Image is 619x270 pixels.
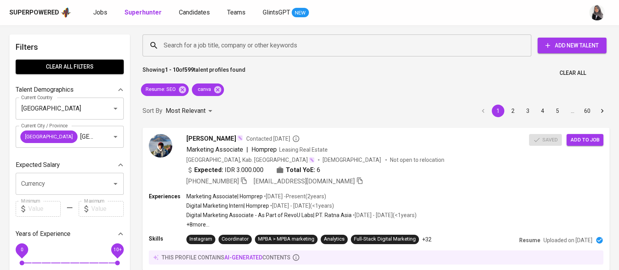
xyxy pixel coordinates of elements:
[589,5,605,20] img: sinta.windasari@glints.com
[254,178,355,185] span: [EMAIL_ADDRESS][DOMAIN_NAME]
[91,201,124,217] input: Value
[16,41,124,53] h6: Filters
[113,246,121,252] span: 10+
[323,156,382,164] span: [DEMOGRAPHIC_DATA]
[227,9,245,16] span: Teams
[22,62,117,72] span: Clear All filters
[269,202,334,210] p: • [DATE] - [DATE] ( <1 years )
[16,85,74,94] p: Talent Demographics
[492,105,504,117] button: page 1
[536,105,549,117] button: Go to page 4
[20,133,78,140] span: [GEOGRAPHIC_DATA]
[16,160,60,170] p: Expected Salary
[186,156,315,164] div: [GEOGRAPHIC_DATA], Kab. [GEOGRAPHIC_DATA]
[110,178,121,189] button: Open
[186,221,417,228] p: +8 more ...
[570,136,599,145] span: Add to job
[186,202,269,210] p: Digital Marketing Intern | Homprep
[192,86,216,93] span: canva
[543,236,592,244] p: Uploaded on [DATE]
[354,236,416,243] div: Full-Stack Digital Marketing
[179,8,211,18] a: Candidates
[279,147,328,153] span: Leasing Real Estate
[222,236,249,243] div: Coordinator
[251,146,277,153] span: Homprep
[224,254,262,261] span: AI-generated
[125,8,163,18] a: Superhunter
[581,105,594,117] button: Go to page 60
[422,236,431,243] p: +32
[263,9,290,16] span: GlintsGPT
[263,192,326,200] p: • [DATE] - Present ( 2 years )
[141,83,189,96] div: Resume: SEO
[125,9,162,16] b: Superhunter
[189,236,212,243] div: Instagram
[9,7,71,18] a: Superpoweredapp logo
[166,106,206,116] p: Most Relevant
[551,105,564,117] button: Go to page 5
[186,211,352,219] p: Digital Marketing Associate - As Part of RevoU Labs | PT. Ratna Asia
[237,135,243,141] img: magic_wand.svg
[246,145,248,154] span: |
[143,66,245,80] p: Showing of talent profiles found
[324,236,345,243] div: Analytics
[286,165,315,175] b: Total YoE:
[110,131,121,142] button: Open
[20,130,78,143] div: [GEOGRAPHIC_DATA]
[292,9,309,17] span: NEW
[149,192,186,200] p: Experiences
[186,165,263,175] div: IDR 3.000.000
[227,8,247,18] a: Teams
[352,211,417,219] p: • [DATE] - [DATE] ( <1 years )
[476,105,610,117] nav: pagination navigation
[9,8,59,17] div: Superpowered
[194,165,223,175] b: Expected:
[246,135,300,143] span: Contacted [DATE]
[16,229,70,239] p: Years of Experience
[162,254,291,261] p: this profile contains contents
[519,236,540,244] p: Resume
[258,236,314,243] div: MPBA > MPBA marketing
[390,156,444,164] p: Not open to relocation
[309,157,315,163] img: magic_wand.svg
[93,8,109,18] a: Jobs
[141,86,180,93] span: Resume : SEO
[192,83,224,96] div: canva
[566,107,579,115] div: …
[165,67,179,73] b: 1 - 10
[559,68,586,78] span: Clear All
[149,235,186,243] p: Skills
[263,8,309,18] a: GlintsGPT NEW
[143,106,162,116] p: Sort By
[166,104,215,118] div: Most Relevant
[556,66,589,80] button: Clear All
[149,134,172,158] img: dcdf30d21e94e02688e14e45fc20d8d1.jpg
[16,157,124,173] div: Expected Salary
[20,246,23,252] span: 0
[317,165,320,175] span: 6
[61,7,71,18] img: app logo
[16,226,124,242] div: Years of Experience
[186,192,263,200] p: Marketing Associate | Homprep
[544,41,600,51] span: Add New Talent
[110,103,121,114] button: Open
[16,82,124,98] div: Talent Demographics
[28,201,61,217] input: Value
[186,178,239,185] span: [PHONE_NUMBER]
[93,9,107,16] span: Jobs
[538,38,606,53] button: Add New Talent
[596,105,608,117] button: Go to next page
[567,134,603,146] button: Add to job
[184,67,194,73] b: 599
[179,9,210,16] span: Candidates
[186,134,236,143] span: [PERSON_NAME]
[16,60,124,74] button: Clear All filters
[292,135,300,143] svg: By Batam recruiter
[522,105,534,117] button: Go to page 3
[507,105,519,117] button: Go to page 2
[186,146,243,153] span: Marketing Associate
